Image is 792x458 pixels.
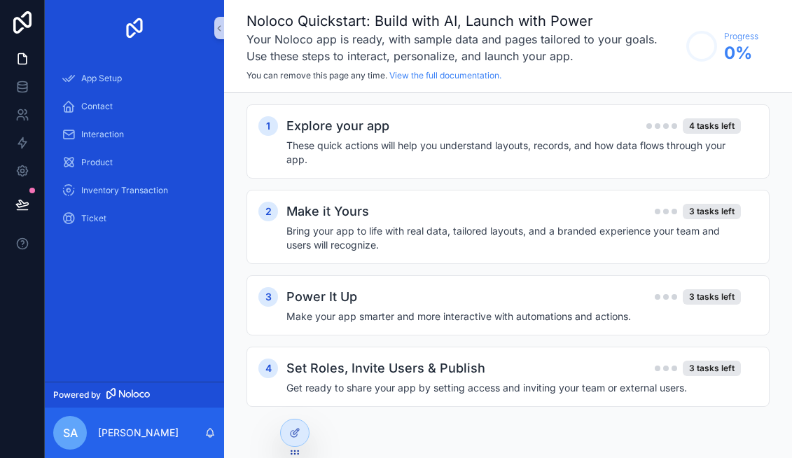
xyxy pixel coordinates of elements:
[81,129,124,140] span: Interaction
[246,31,679,64] h3: Your Noloco app is ready, with sample data and pages tailored to your goals. Use these steps to i...
[53,206,216,231] a: Ticket
[246,70,387,81] span: You can remove this page any time.
[45,56,224,249] div: scrollable content
[53,150,216,175] a: Product
[123,17,146,39] img: App logo
[63,424,78,441] span: SA
[98,426,179,440] p: [PERSON_NAME]
[246,11,679,31] h1: Noloco Quickstart: Build with AI, Launch with Power
[53,122,216,147] a: Interaction
[81,101,113,112] span: Contact
[81,185,168,196] span: Inventory Transaction
[53,94,216,119] a: Contact
[45,382,224,408] a: Powered by
[53,178,216,203] a: Inventory Transaction
[724,42,758,64] span: 0 %
[53,389,101,401] span: Powered by
[53,66,216,91] a: App Setup
[81,213,106,224] span: Ticket
[81,73,122,84] span: App Setup
[724,31,758,42] span: Progress
[81,157,113,168] span: Product
[389,70,501,81] a: View the full documentation.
